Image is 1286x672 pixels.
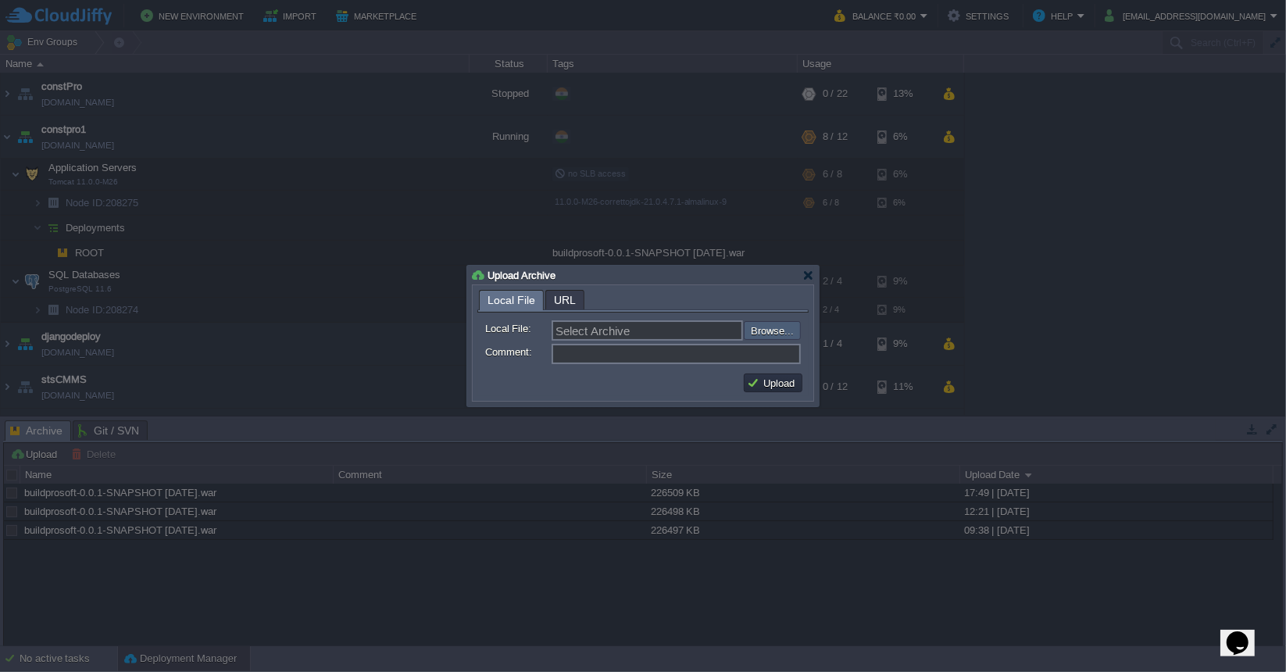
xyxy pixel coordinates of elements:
span: Local File [488,291,535,310]
span: Upload Archive [488,270,556,281]
button: Upload [747,376,799,390]
label: Comment: [485,344,550,360]
span: URL [554,291,576,309]
label: Local File: [485,320,550,337]
iframe: chat widget [1220,609,1270,656]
